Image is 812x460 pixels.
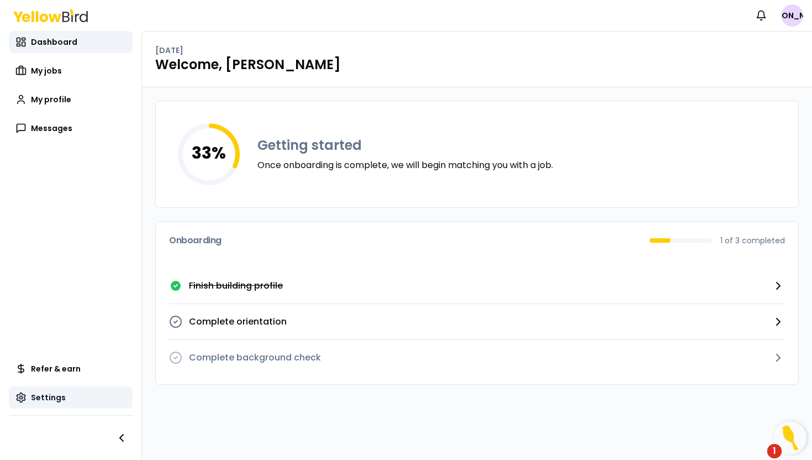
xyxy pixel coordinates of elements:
span: My jobs [31,65,62,76]
p: Complete background check [189,351,321,364]
a: Finish building profile [169,268,785,304]
p: Complete orientation [189,315,287,328]
tspan: 33 % [192,141,226,165]
span: Refer & earn [31,363,81,374]
button: Open Resource Center, 1 new notification [773,421,806,454]
h3: Onboarding [169,236,222,245]
p: Finish building profile [189,279,283,292]
a: My profile [9,88,133,111]
a: Refer & earn [9,358,133,380]
h1: Welcome, [PERSON_NAME] [155,56,799,74]
h3: Getting started [257,137,553,154]
button: Complete orientation [169,304,785,340]
a: Dashboard [9,31,133,53]
p: 1 of 3 completed [720,235,785,246]
span: My profile [31,94,71,105]
a: Settings [9,386,133,409]
a: Messages [9,117,133,139]
a: My jobs [9,60,133,82]
span: Dashboard [31,36,77,48]
button: Complete background check [169,340,785,375]
p: [DATE] [155,45,183,56]
p: Once onboarding is complete, we will begin matching you with a job. [257,159,553,172]
span: Settings [31,392,66,403]
span: Messages [31,123,72,134]
span: [PERSON_NAME] [781,4,803,27]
